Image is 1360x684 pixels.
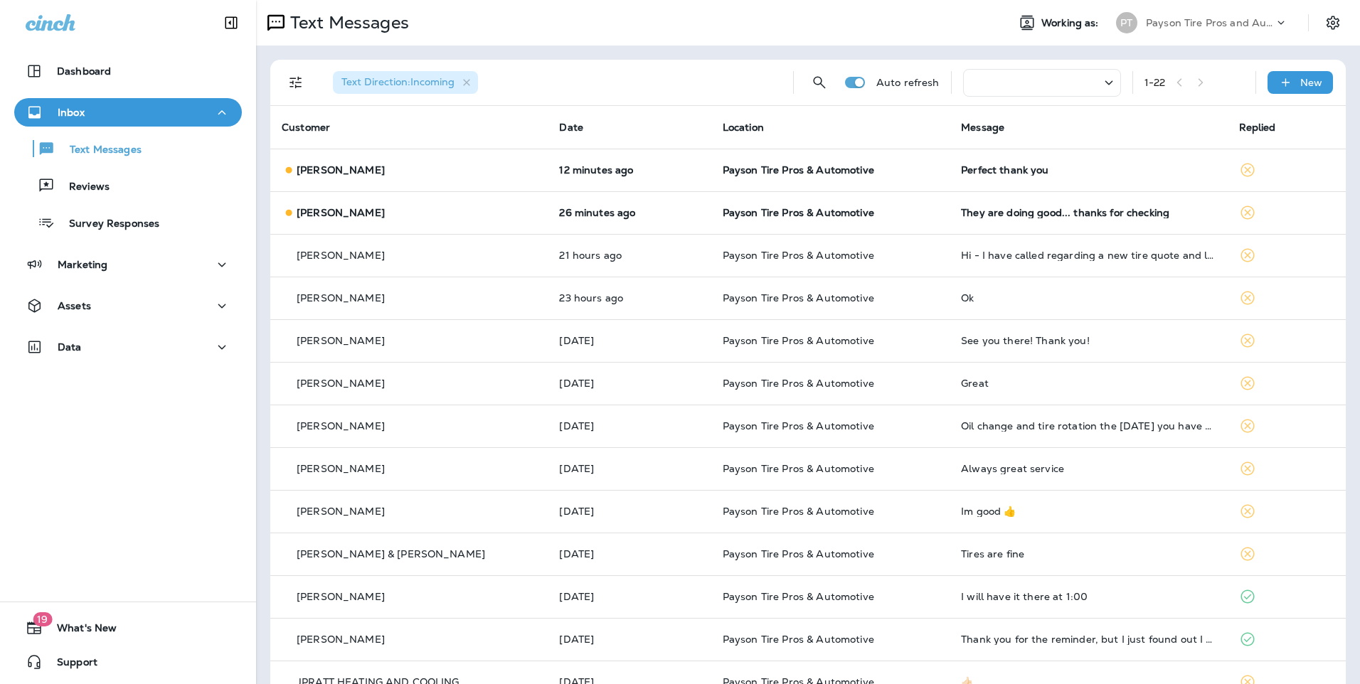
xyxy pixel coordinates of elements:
[559,335,699,346] p: Sep 4, 2025 08:24 AM
[961,591,1216,602] div: I will have it there at 1:00
[961,378,1216,389] div: Great
[559,292,699,304] p: Sep 4, 2025 09:48 AM
[961,250,1216,261] div: Hi - I have called regarding a new tire quote and left a message yesterday. I have not gotten a c...
[559,634,699,645] p: Sep 1, 2025 07:01 PM
[961,292,1216,304] div: Ok
[559,378,699,389] p: Sep 4, 2025 08:20 AM
[297,506,385,517] p: [PERSON_NAME]
[58,300,91,311] p: Assets
[297,378,385,389] p: [PERSON_NAME]
[14,614,242,642] button: 19What's New
[961,506,1216,517] div: Im good 👍
[559,164,699,176] p: Sep 5, 2025 08:42 AM
[341,75,455,88] span: Text Direction : Incoming
[282,68,310,97] button: Filters
[282,121,330,134] span: Customer
[14,98,242,127] button: Inbox
[559,506,699,517] p: Sep 3, 2025 08:22 AM
[723,377,874,390] span: Payson Tire Pros & Automotive
[805,68,834,97] button: Search Messages
[1146,17,1274,28] p: Payson Tire Pros and Automotive
[55,218,159,231] p: Survey Responses
[961,164,1216,176] div: Perfect thank you
[876,77,940,88] p: Auto refresh
[559,548,699,560] p: Sep 3, 2025 08:21 AM
[559,250,699,261] p: Sep 4, 2025 11:42 AM
[1239,121,1276,134] span: Replied
[559,207,699,218] p: Sep 5, 2025 08:28 AM
[55,181,110,194] p: Reviews
[1116,12,1137,33] div: PT
[1300,77,1322,88] p: New
[961,548,1216,560] div: Tires are fine
[14,134,242,164] button: Text Messages
[14,333,242,361] button: Data
[297,207,385,218] p: [PERSON_NAME]
[723,505,874,518] span: Payson Tire Pros & Automotive
[723,334,874,347] span: Payson Tire Pros & Automotive
[14,208,242,237] button: Survey Responses
[297,335,385,346] p: [PERSON_NAME]
[723,121,764,134] span: Location
[1144,77,1166,88] div: 1 - 22
[961,207,1216,218] div: They are doing good... thanks for checking
[58,341,82,353] p: Data
[723,420,874,432] span: Payson Tire Pros & Automotive
[723,206,874,219] span: Payson Tire Pros & Automotive
[559,463,699,474] p: Sep 3, 2025 12:46 PM
[723,547,874,560] span: Payson Tire Pros & Automotive
[297,164,385,176] p: [PERSON_NAME]
[723,249,874,262] span: Payson Tire Pros & Automotive
[723,164,874,176] span: Payson Tire Pros & Automotive
[1320,10,1346,36] button: Settings
[559,420,699,432] p: Sep 3, 2025 03:55 PM
[297,420,385,432] p: [PERSON_NAME]
[58,107,85,118] p: Inbox
[211,9,251,37] button: Collapse Sidebar
[43,622,117,639] span: What's New
[55,144,142,157] p: Text Messages
[723,292,874,304] span: Payson Tire Pros & Automotive
[961,463,1216,474] div: Always great service
[723,633,874,646] span: Payson Tire Pros & Automotive
[14,57,242,85] button: Dashboard
[297,548,485,560] p: [PERSON_NAME] & [PERSON_NAME]
[297,591,385,602] p: [PERSON_NAME]
[961,335,1216,346] div: See you there! Thank you!
[559,591,699,602] p: Sep 2, 2025 02:13 PM
[1041,17,1102,29] span: Working as:
[14,292,242,320] button: Assets
[961,121,1004,134] span: Message
[297,250,385,261] p: [PERSON_NAME]
[43,656,97,673] span: Support
[14,171,242,201] button: Reviews
[559,121,583,134] span: Date
[58,259,107,270] p: Marketing
[57,65,111,77] p: Dashboard
[723,462,874,475] span: Payson Tire Pros & Automotive
[297,634,385,645] p: [PERSON_NAME]
[297,463,385,474] p: [PERSON_NAME]
[14,648,242,676] button: Support
[297,292,385,304] p: [PERSON_NAME]
[14,250,242,279] button: Marketing
[333,71,478,94] div: Text Direction:Incoming
[723,590,874,603] span: Payson Tire Pros & Automotive
[33,612,52,626] span: 19
[961,634,1216,645] div: Thank you for the reminder, but I just found out I need to be in the valley and must leave early ...
[961,420,1216,432] div: Oil change and tire rotation the next Friday you have available please
[285,12,409,33] p: Text Messages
